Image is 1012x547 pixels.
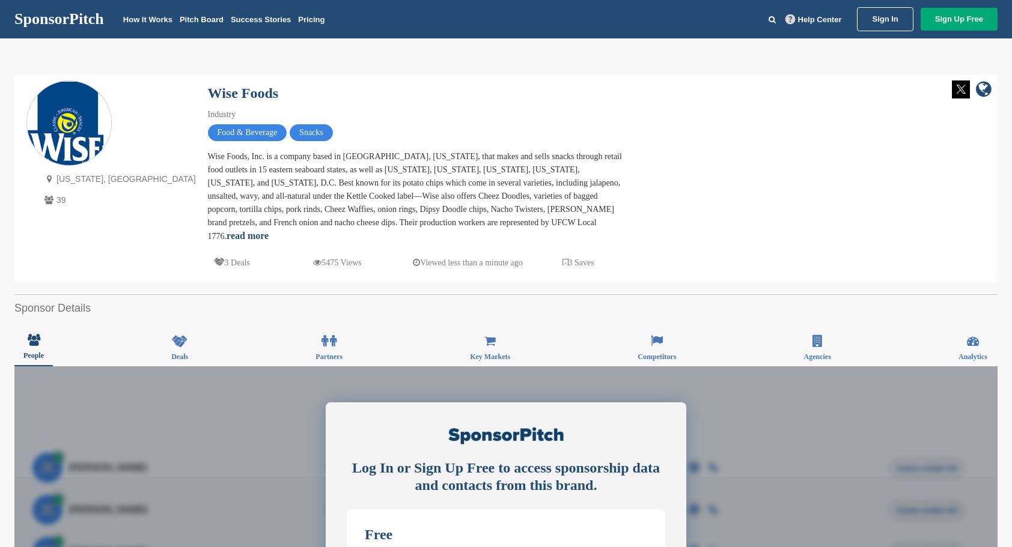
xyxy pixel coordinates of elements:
[231,15,291,24] a: Success Stories
[27,82,111,166] img: Sponsorpitch & Wise Foods
[365,527,647,542] div: Free
[208,85,279,101] a: Wise Foods
[208,108,629,121] div: Industry
[14,11,104,27] a: SponsorPitch
[562,255,594,270] p: 3 Saves
[14,300,998,316] h2: Sponsor Details
[413,255,523,270] p: Viewed less than a minute ago
[214,255,250,270] p: 3 Deals
[857,7,913,31] a: Sign In
[123,15,172,24] a: How It Works
[952,80,970,98] img: Twitter white
[41,172,196,187] p: [US_STATE], [GEOGRAPHIC_DATA]
[23,352,44,359] span: People
[959,353,987,360] span: Analytics
[315,353,343,360] span: Partners
[803,353,831,360] span: Agencies
[180,15,224,24] a: Pitch Board
[976,80,992,100] a: company link
[171,353,188,360] span: Deals
[783,13,844,26] a: Help Center
[208,150,629,243] div: Wise Foods, Inc. is a company based in [GEOGRAPHIC_DATA], [US_STATE], that makes and sells snacks...
[208,124,287,141] span: Food & Beverage
[347,459,665,494] div: Log In or Sign Up Free to access sponsorship data and contacts from this brand.
[290,124,333,141] span: Snacks
[470,353,510,360] span: Key Markets
[227,231,269,241] a: read more
[921,8,998,31] a: Sign Up Free
[313,255,361,270] p: 5475 Views
[298,15,325,24] a: Pricing
[638,353,676,360] span: Competitors
[41,193,196,208] p: 39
